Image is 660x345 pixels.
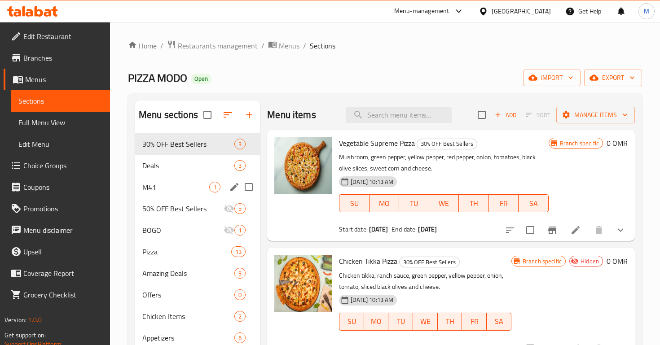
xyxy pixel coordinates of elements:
[310,40,335,51] span: Sections
[607,255,628,267] h6: 0 OMR
[369,223,388,235] b: [DATE]
[11,90,110,112] a: Sections
[224,203,234,214] svg: Inactive section
[339,136,415,150] span: Vegetable Supreme Pizza
[4,262,110,284] a: Coverage Report
[235,162,245,170] span: 3
[142,246,231,257] span: Pizza
[339,254,397,268] span: Chicken Tikka Pizza
[235,205,245,213] span: 5
[267,108,316,122] h2: Menu items
[490,315,508,328] span: SA
[523,70,581,86] button: import
[234,203,246,214] div: items
[128,40,642,52] nav: breadcrumb
[556,107,635,123] button: Manage items
[198,105,217,124] span: Select all sections
[530,72,573,83] span: import
[135,133,260,155] div: 30% OFF Best Sellers3
[235,291,245,299] span: 0
[413,313,438,331] button: WE
[466,315,483,328] span: FR
[261,40,264,51] li: /
[520,108,556,122] span: Select section first
[142,160,234,171] span: Deals
[433,197,456,210] span: WE
[373,197,396,210] span: MO
[339,194,369,212] button: SU
[167,40,258,52] a: Restaurants management
[274,255,332,312] img: Chicken Tikka Pizza
[417,315,434,328] span: WE
[23,268,103,279] span: Coverage Report
[142,332,234,343] span: Appetizers
[135,262,260,284] div: Amazing Deals3
[388,313,413,331] button: TU
[238,104,260,126] button: Add section
[499,219,521,241] button: sort-choices
[519,194,549,212] button: SA
[607,137,628,149] h6: 0 OMR
[303,40,306,51] li: /
[418,223,437,235] b: [DATE]
[438,313,462,331] button: TH
[11,133,110,155] a: Edit Menu
[23,203,103,214] span: Promotions
[235,334,245,342] span: 6
[4,329,46,341] span: Get support on:
[339,223,368,235] span: Start date:
[135,198,260,219] div: 50% OFF Best Sellers5
[231,246,246,257] div: items
[135,176,260,198] div: M411edit
[339,152,548,174] p: Mushroom, green pepper, yellow pepper, red pepper, onion, tomatoes, black olive slices, sweet cor...
[279,40,299,51] span: Menus
[4,69,110,90] a: Menus
[135,219,260,241] div: BOGO1
[493,110,518,120] span: Add
[429,194,459,212] button: WE
[142,289,234,300] span: Offers
[268,40,299,52] a: Menus
[563,109,628,121] span: Manage items
[235,269,245,278] span: 3
[139,108,198,122] h2: Menu sections
[18,117,103,128] span: Full Menu View
[339,313,364,331] button: SU
[462,313,487,331] button: FR
[142,139,234,149] div: 30% OFF Best Sellers
[135,306,260,327] div: Chicken Items2
[128,40,157,51] a: Home
[519,257,565,266] span: Branch specific
[368,315,385,328] span: MO
[228,180,241,194] button: edit
[178,40,258,51] span: Restaurants management
[224,225,234,236] svg: Inactive section
[644,6,649,16] span: M
[4,155,110,176] a: Choice Groups
[23,182,103,192] span: Coupons
[441,315,459,328] span: TH
[142,182,209,192] span: M41
[4,284,110,306] a: Grocery Checklist
[18,96,103,106] span: Sections
[18,139,103,149] span: Edit Menu
[23,31,103,42] span: Edit Restaurant
[399,194,429,212] button: TU
[591,72,635,83] span: export
[128,68,187,88] span: PIZZA MODO
[4,176,110,198] a: Coupons
[493,197,515,210] span: FR
[217,104,238,126] span: Sort sections
[462,197,485,210] span: TH
[234,160,246,171] div: items
[472,105,491,124] span: Select section
[142,225,224,236] div: BOGO
[577,257,603,266] span: Hidden
[142,311,234,322] span: Chicken Items
[209,182,220,192] div: items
